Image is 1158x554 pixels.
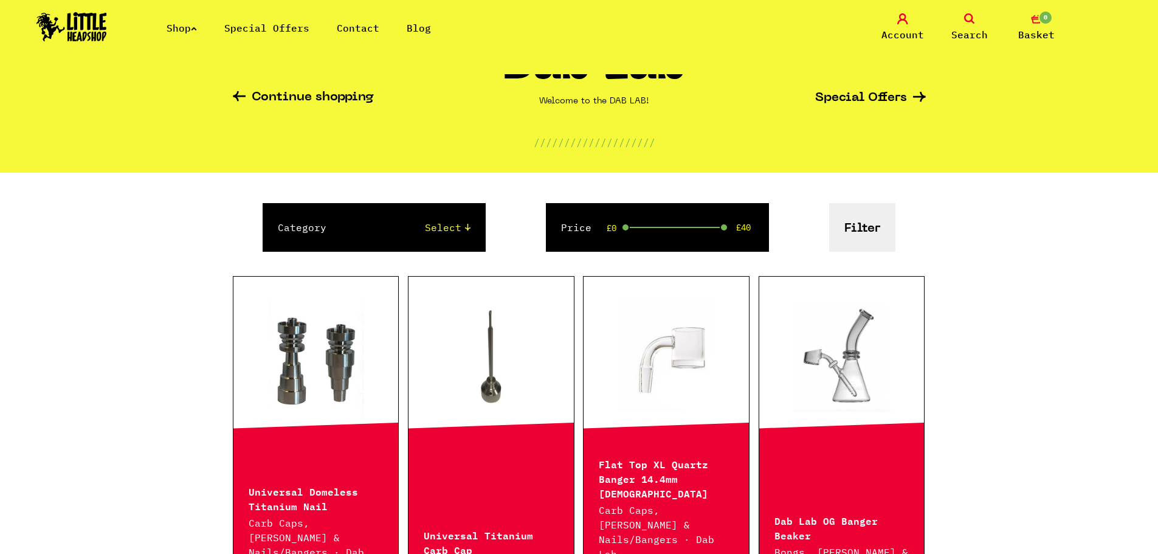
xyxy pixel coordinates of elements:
[1006,13,1067,42] a: 0 Basket
[951,27,988,42] span: Search
[337,22,379,34] a: Contact
[539,97,649,105] strong: Welcome to the DAB LAB!
[881,27,924,42] span: Account
[534,135,655,150] p: ////////////////////
[939,13,1000,42] a: Search
[815,92,926,105] a: Special Offers
[278,220,326,235] label: Category
[167,22,197,34] a: Shop
[774,513,909,542] p: Dab Lab OG Banger Beaker
[233,91,374,105] a: Continue shopping
[599,456,734,500] p: Flat Top XL Quartz Banger 14.4mm [DEMOGRAPHIC_DATA]
[407,22,431,34] a: Blog
[736,223,751,232] span: £40
[607,223,616,233] span: £0
[36,12,107,41] img: Little Head Shop Logo
[249,483,384,513] p: Universal Domeless Titanium Nail
[829,203,895,252] button: Filter
[1038,10,1053,25] span: 0
[561,220,591,235] label: Price
[224,22,309,34] a: Special Offers
[1018,27,1055,42] span: Basket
